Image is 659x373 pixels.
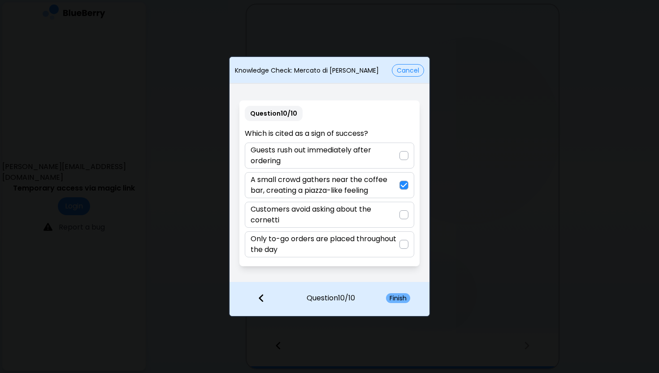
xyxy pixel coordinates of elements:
img: file icon [258,293,264,303]
p: Guests rush out immediately after ordering [251,145,399,166]
img: check [401,182,407,189]
p: Knowledge Check: Mercato di [PERSON_NAME] [235,66,379,74]
button: Finish [386,293,410,303]
p: Question 10 / 10 [307,282,355,304]
p: Only to-go orders are placed throughout the day [251,234,399,255]
p: Which is cited as a sign of success? [245,128,414,139]
p: A small crowd gathers near the coffee bar, creating a piazza-like feeling [251,174,399,196]
p: Question 10 / 10 [245,106,303,121]
p: Customers avoid asking about the cornetti [251,204,399,226]
button: Cancel [392,64,424,77]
